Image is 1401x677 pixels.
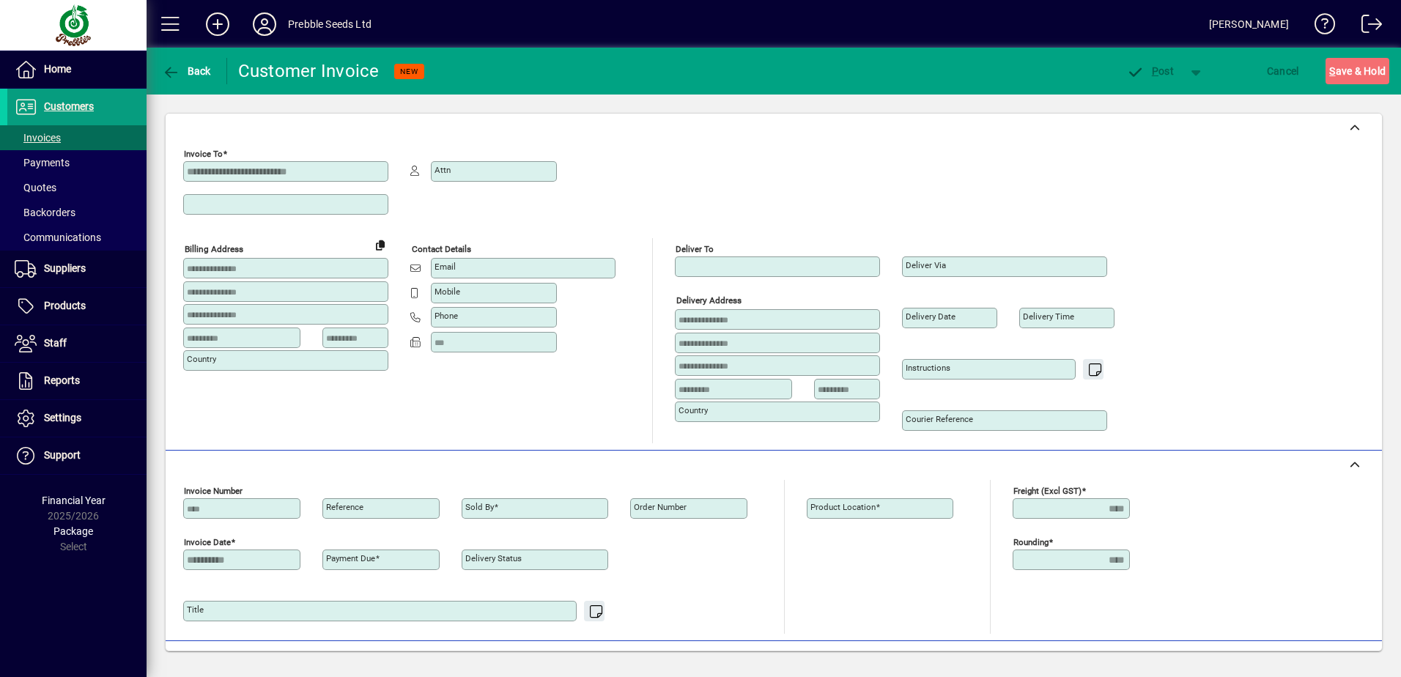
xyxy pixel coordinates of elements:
mat-label: Country [679,405,708,415]
a: Quotes [7,175,147,200]
span: Support [44,449,81,461]
button: Save & Hold [1326,58,1389,84]
a: Knowledge Base [1304,3,1336,51]
mat-label: Order number [634,502,687,512]
a: Backorders [7,200,147,225]
mat-label: Phone [435,311,458,321]
a: Products [7,288,147,325]
span: Customers [44,100,94,112]
span: S [1329,65,1335,77]
span: Quotes [15,182,56,193]
mat-label: Invoice number [184,486,243,496]
mat-label: Title [187,604,204,615]
span: Back [162,65,211,77]
mat-label: Delivery time [1023,311,1074,322]
mat-label: Rounding [1013,537,1049,547]
mat-label: Freight (excl GST) [1013,486,1082,496]
span: Communications [15,232,101,243]
span: Home [44,63,71,75]
a: Reports [7,363,147,399]
a: Settings [7,400,147,437]
mat-label: Invoice date [184,537,231,547]
a: Logout [1350,3,1383,51]
mat-label: Payment due [326,553,375,563]
span: Payments [15,157,70,169]
a: Home [7,51,147,88]
button: Copy to Delivery address [369,233,392,256]
div: Prebble Seeds Ltd [288,12,371,36]
mat-label: Invoice To [184,149,223,159]
mat-label: Deliver via [906,260,946,270]
mat-label: Courier Reference [906,414,973,424]
mat-label: Email [435,262,456,272]
mat-label: Attn [435,165,451,175]
a: Staff [7,325,147,362]
app-page-header-button: Back [147,58,227,84]
span: Financial Year [42,495,106,506]
mat-label: Deliver To [676,244,714,254]
span: Backorders [15,207,75,218]
span: Suppliers [44,262,86,274]
mat-label: Product location [810,502,876,512]
a: Suppliers [7,251,147,287]
button: Post [1119,58,1181,84]
a: Communications [7,225,147,250]
a: Invoices [7,125,147,150]
div: Customer Invoice [238,59,380,83]
button: Product [1275,648,1349,675]
mat-label: Instructions [906,363,950,373]
span: Products [44,300,86,311]
span: ave & Hold [1329,59,1386,83]
mat-label: Delivery date [906,311,955,322]
span: Reports [44,374,80,386]
span: Staff [44,337,67,349]
mat-label: Reference [326,502,363,512]
span: Product [1282,650,1342,673]
mat-label: Country [187,354,216,364]
a: Payments [7,150,147,175]
span: Settings [44,412,81,423]
button: Profile [241,11,288,37]
span: NEW [400,67,418,76]
div: [PERSON_NAME] [1209,12,1289,36]
span: Invoices [15,132,61,144]
mat-label: Mobile [435,286,460,297]
button: Back [158,58,215,84]
span: ost [1126,65,1174,77]
span: Package [53,525,93,537]
span: P [1152,65,1158,77]
button: Add [194,11,241,37]
mat-label: Delivery status [465,553,522,563]
a: Support [7,437,147,474]
mat-label: Sold by [465,502,494,512]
